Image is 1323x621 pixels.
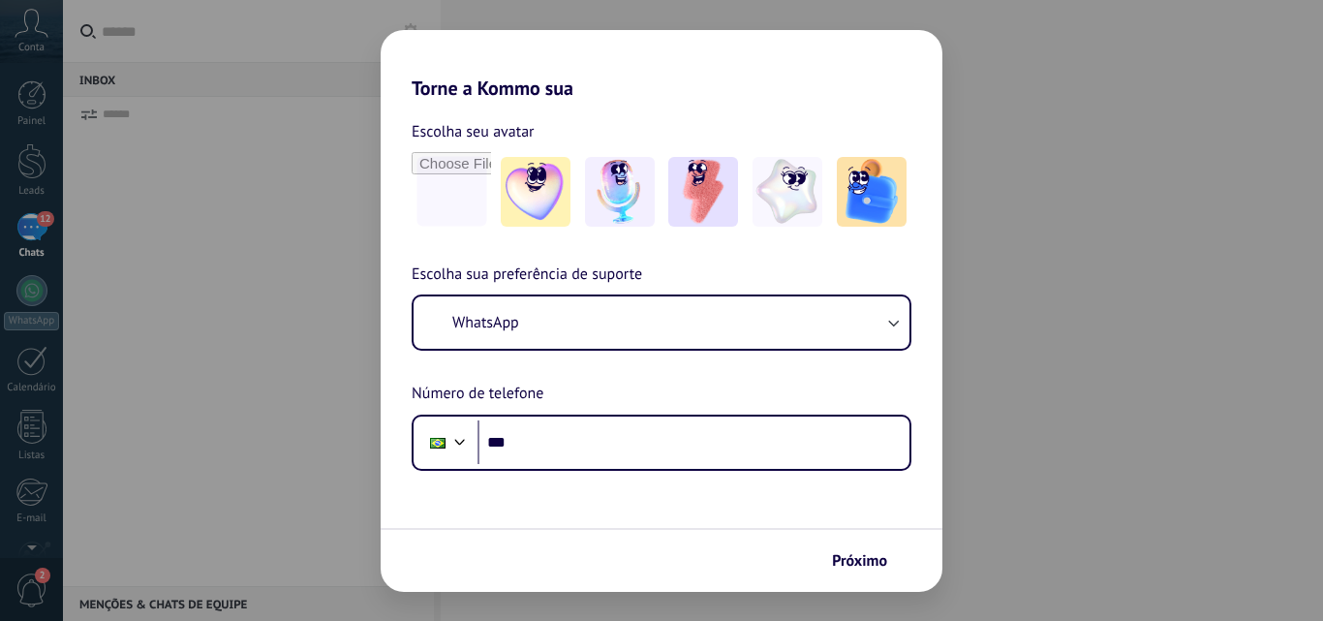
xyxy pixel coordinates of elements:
button: Próximo [823,544,913,577]
button: WhatsApp [414,296,909,349]
span: Próximo [832,554,887,568]
div: Brazil: + 55 [419,422,456,463]
img: -3.jpeg [668,157,738,227]
span: Escolha sua preferência de suporte [412,263,642,288]
span: Número de telefone [412,382,543,407]
span: Escolha seu avatar [412,119,535,144]
img: -2.jpeg [585,157,655,227]
span: WhatsApp [452,313,519,332]
img: -5.jpeg [837,157,907,227]
h2: Torne a Kommo sua [381,30,942,100]
img: -1.jpeg [501,157,570,227]
img: -4.jpeg [753,157,822,227]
